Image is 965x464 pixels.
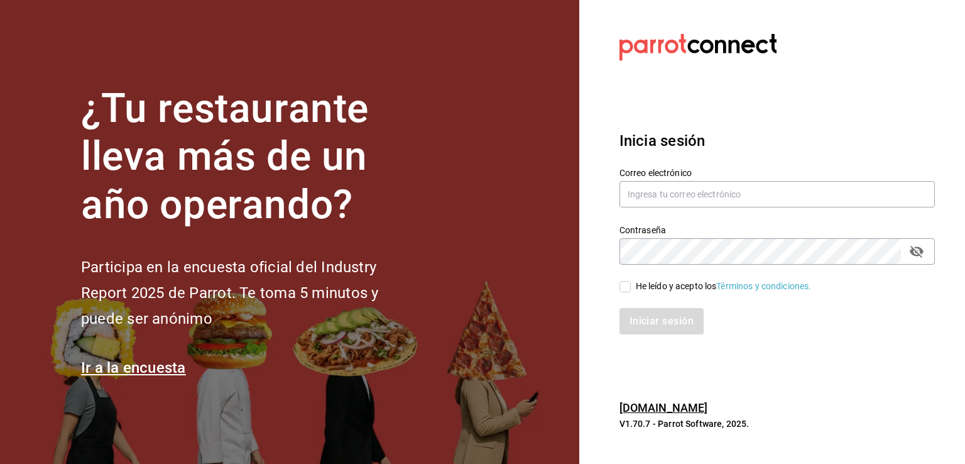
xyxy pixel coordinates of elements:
[81,85,420,229] h1: ¿Tu restaurante lleva más de un año operando?
[619,417,935,430] p: V1.70.7 - Parrot Software, 2025.
[81,359,186,377] a: Ir a la encuesta
[906,241,927,262] button: passwordField
[619,401,708,414] a: [DOMAIN_NAME]
[619,168,935,177] label: Correo electrónico
[716,281,811,291] a: Términos y condiciones.
[619,181,935,207] input: Ingresa tu correo electrónico
[619,130,935,152] h3: Inicia sesión
[619,225,935,234] label: Contraseña
[81,255,420,331] h2: Participa en la encuesta oficial del Industry Report 2025 de Parrot. Te toma 5 minutos y puede se...
[636,280,812,293] div: He leído y acepto los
